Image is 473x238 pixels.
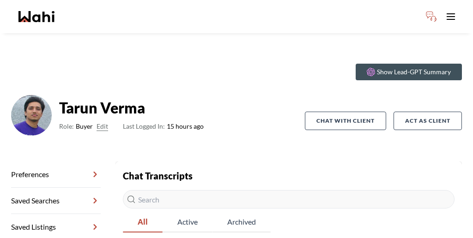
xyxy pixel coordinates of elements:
img: ACg8ocJXJ5bRxaLKYOrdoYBBWgp6C57Vg8P1cuKpymaMSsuMKr-37-3N3g=s96-c [11,95,52,136]
button: Edit [97,121,108,132]
span: All [123,212,163,232]
span: Active [163,212,212,232]
button: Active [163,212,212,232]
button: All [123,212,163,232]
input: Search [123,190,455,208]
span: Last Logged In: [123,122,165,130]
span: Role: [59,121,74,132]
button: Act as Client [394,112,462,130]
button: Archived [212,212,271,232]
span: Buyer [76,121,93,132]
p: Show Lead-GPT Summary [377,67,451,77]
span: 15 hours ago [123,121,204,132]
a: Saved Searches [11,188,101,214]
button: Chat with client [305,112,386,130]
a: Wahi homepage [18,11,55,22]
strong: Tarun Verma [59,99,204,117]
span: Archived [212,212,271,232]
button: Show Lead-GPT Summary [356,64,462,80]
strong: Chat Transcripts [123,170,193,181]
button: Toggle open navigation menu [442,7,460,26]
a: Preferences [11,161,101,188]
